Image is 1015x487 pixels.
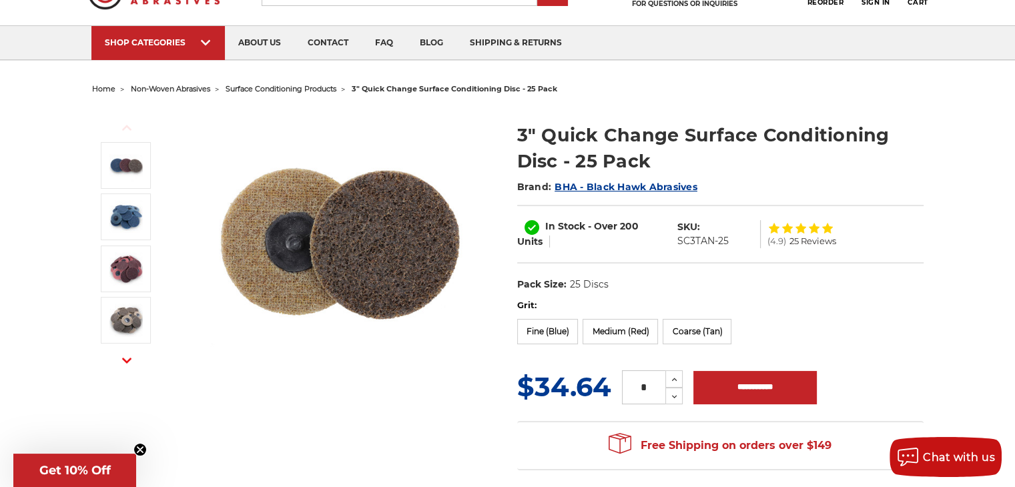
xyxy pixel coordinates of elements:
[133,443,147,456] button: Close teaser
[131,84,210,93] a: non-woven abrasives
[767,237,786,246] span: (4.9)
[111,113,143,142] button: Previous
[789,237,836,246] span: 25 Reviews
[226,84,336,93] a: surface conditioning products
[517,235,543,248] span: Units
[517,181,552,193] span: Brand:
[677,220,700,234] dt: SKU:
[111,346,143,374] button: Next
[545,220,585,232] span: In Stock
[109,200,143,233] img: 3-inch fine blue surface conditioning quick change disc for metal finishing, 25 pack
[352,84,557,93] span: 3" quick change surface conditioning disc - 25 pack
[609,432,831,459] span: Free Shipping on orders over $149
[517,370,611,403] span: $34.64
[456,26,575,60] a: shipping & returns
[555,181,697,193] a: BHA - Black Hawk Abrasives
[362,26,406,60] a: faq
[588,220,617,232] span: - Over
[225,26,294,60] a: about us
[109,252,143,286] img: 3-inch medium red surface conditioning quick change disc for versatile metalwork, 25 pack
[620,220,639,232] span: 200
[569,278,608,292] dd: 25 Discs
[105,37,212,47] div: SHOP CATEGORIES
[92,84,115,93] a: home
[890,437,1002,477] button: Chat with us
[517,122,924,174] h1: 3" Quick Change Surface Conditioning Disc - 25 Pack
[294,26,362,60] a: contact
[517,278,567,292] dt: Pack Size:
[13,454,136,487] div: Get 10% OffClose teaser
[109,149,143,182] img: 3-inch surface conditioning quick change disc by Black Hawk Abrasives
[406,26,456,60] a: blog
[677,234,729,248] dd: SC3TAN-25
[109,304,143,337] img: 3-inch coarse tan surface conditioning quick change disc for light finishing tasks, 25 pack
[206,108,473,375] img: 3-inch surface conditioning quick change disc by Black Hawk Abrasives
[39,463,111,478] span: Get 10% Off
[517,299,924,312] label: Grit:
[923,451,995,464] span: Chat with us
